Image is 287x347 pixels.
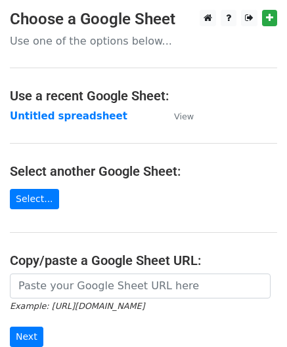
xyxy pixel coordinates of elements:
h4: Copy/paste a Google Sheet URL: [10,253,277,268]
a: Select... [10,189,59,209]
h4: Select another Google Sheet: [10,163,277,179]
input: Next [10,327,43,347]
small: Example: [URL][DOMAIN_NAME] [10,301,144,311]
input: Paste your Google Sheet URL here [10,274,271,298]
p: Use one of the options below... [10,34,277,48]
a: Untitled spreadsheet [10,110,127,122]
a: View [161,110,194,122]
h3: Choose a Google Sheet [10,10,277,29]
h4: Use a recent Google Sheet: [10,88,277,104]
small: View [174,112,194,121]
